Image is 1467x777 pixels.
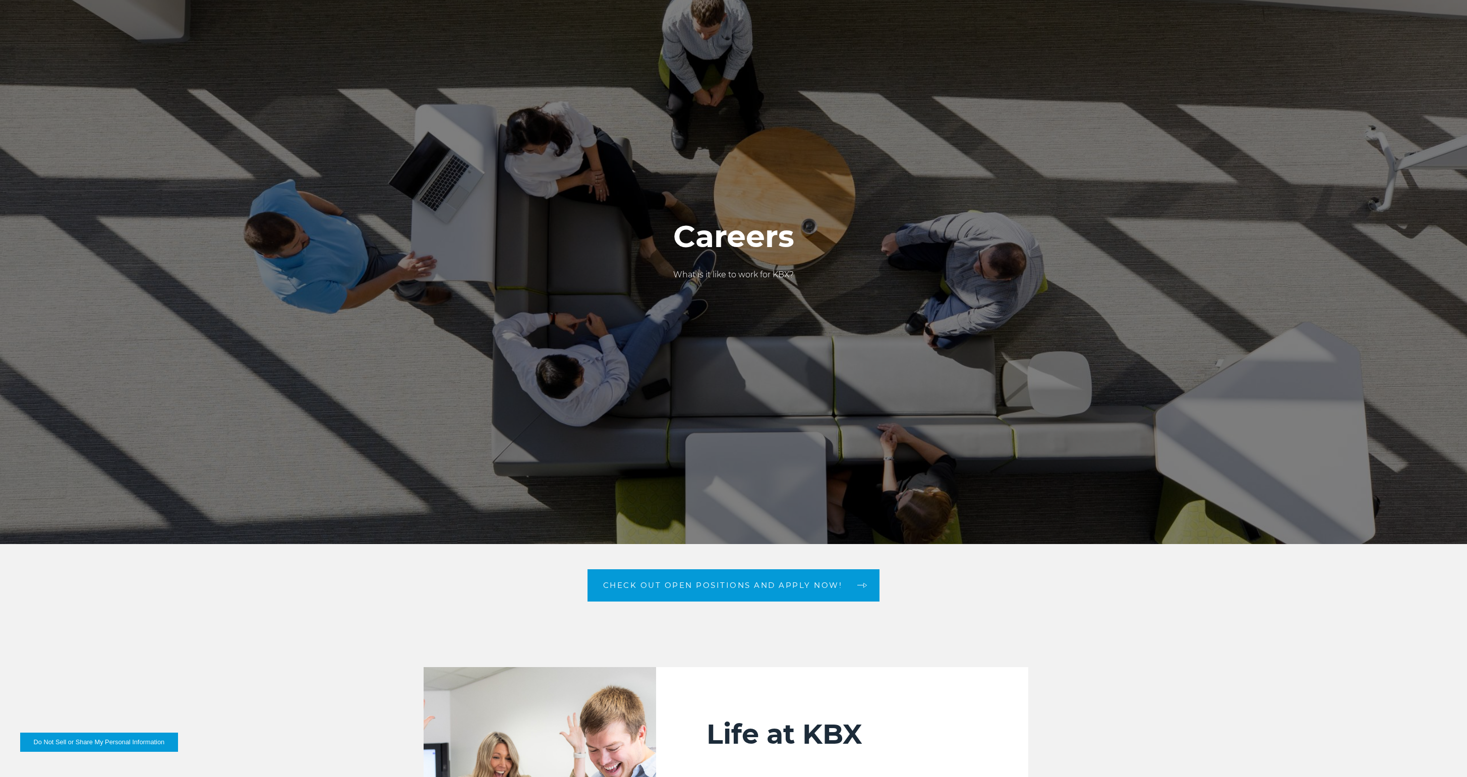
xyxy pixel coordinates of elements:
p: What is it like to work for KBX? [673,269,794,281]
h2: Life at KBX [707,718,978,751]
h1: Careers [673,219,794,254]
a: Check out open positions and apply now! arrow arrow [588,569,880,602]
button: Do Not Sell or Share My Personal Information [20,733,178,752]
span: Check out open positions and apply now! [603,581,843,589]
